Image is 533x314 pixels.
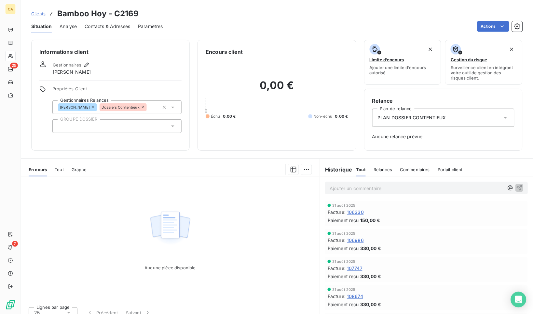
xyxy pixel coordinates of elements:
span: Paiement reçu [328,273,359,280]
span: 330,00 € [360,301,381,308]
span: Facture : [328,293,346,300]
span: [PERSON_NAME] [60,105,90,109]
span: Contacts & Adresses [85,23,130,30]
span: 107747 [347,265,362,272]
h2: 0,00 € [206,79,348,98]
span: Paiement reçu [328,245,359,252]
span: 31 août 2025 [332,232,356,235]
span: 108674 [347,293,363,300]
span: [PERSON_NAME] [53,69,91,75]
img: Logo LeanPay [5,300,16,310]
span: Tout [55,167,64,172]
span: Paiement reçu [328,301,359,308]
span: 106330 [347,209,364,216]
h3: Bamboo Hoy - C2169 [57,8,139,20]
button: Limite d’encoursAjouter une limite d’encours autorisé [364,40,442,85]
span: 330,00 € [360,245,381,252]
span: Gestion du risque [451,57,487,62]
div: Open Intercom Messenger [511,292,526,307]
span: Paramètres [138,23,163,30]
span: 31 août 2025 [332,260,356,263]
span: Dossiers Contentieux [102,105,140,109]
input: Ajouter une valeur [58,123,63,129]
a: Clients [31,10,46,17]
span: Situation [31,23,52,30]
span: Clients [31,11,46,16]
span: Facture : [328,265,346,272]
input: Ajouter une valeur [147,104,152,110]
button: Gestion du risqueSurveiller ce client en intégrant votre outil de gestion des risques client. [445,40,523,85]
span: Surveiller ce client en intégrant votre outil de gestion des risques client. [451,65,517,81]
h6: Encours client [206,48,243,56]
img: Empty state [149,208,191,248]
span: 7 [12,241,18,247]
span: Analyse [60,23,77,30]
span: 150,00 € [360,217,380,224]
span: Non-échu [314,113,333,119]
span: 330,00 € [360,273,381,280]
div: CA [5,4,16,14]
span: Relances [374,167,392,172]
span: Facture : [328,237,346,244]
span: Limite d’encours [370,57,404,62]
span: Facture : [328,209,346,216]
span: 106986 [347,237,364,244]
h6: Informations client [39,48,182,56]
span: Portail client [438,167,463,172]
span: Aucune relance prévue [372,133,514,140]
span: 0,00 € [335,113,348,119]
h6: Historique [320,166,352,173]
button: Actions [477,21,510,32]
span: 0,00 € [223,113,236,119]
span: 31 août 2025 [332,203,356,207]
span: Tout [356,167,366,172]
span: 31 août 2025 [332,288,356,292]
span: PLAN DOSSIER CONTENTIEUX [378,114,446,121]
span: En cours [29,167,47,172]
span: Propriétés Client [52,86,182,95]
span: Graphe [72,167,87,172]
span: Paiement reçu [328,217,359,224]
span: Commentaires [400,167,430,172]
h6: Relance [372,97,514,105]
span: 0 [205,108,207,113]
span: Gestionnaires [53,62,81,67]
span: Ajouter une limite d’encours autorisé [370,65,436,75]
span: Échu [211,113,220,119]
span: 25 [10,63,18,68]
span: Aucune pièce disponible [144,265,196,270]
